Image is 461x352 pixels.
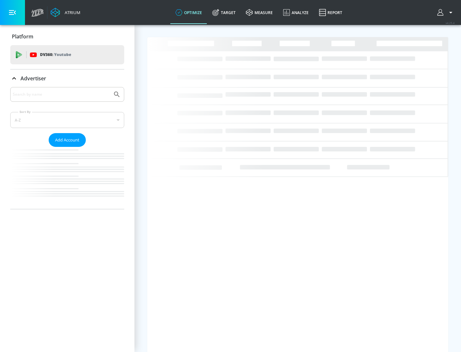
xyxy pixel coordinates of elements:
[241,1,278,24] a: measure
[446,21,455,25] span: v 4.25.4
[10,45,124,64] div: DV360: Youtube
[10,147,124,209] nav: list of Advertiser
[170,1,207,24] a: optimize
[207,1,241,24] a: Target
[314,1,347,24] a: Report
[55,136,79,144] span: Add Account
[49,133,86,147] button: Add Account
[10,69,124,87] div: Advertiser
[10,112,124,128] div: A-Z
[54,51,71,58] p: Youtube
[51,8,80,17] a: Atrium
[13,90,110,99] input: Search by name
[40,51,71,58] p: DV360:
[62,10,80,15] div: Atrium
[12,33,33,40] p: Platform
[10,28,124,45] div: Platform
[10,87,124,209] div: Advertiser
[18,110,32,114] label: Sort By
[278,1,314,24] a: Analyze
[20,75,46,82] p: Advertiser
